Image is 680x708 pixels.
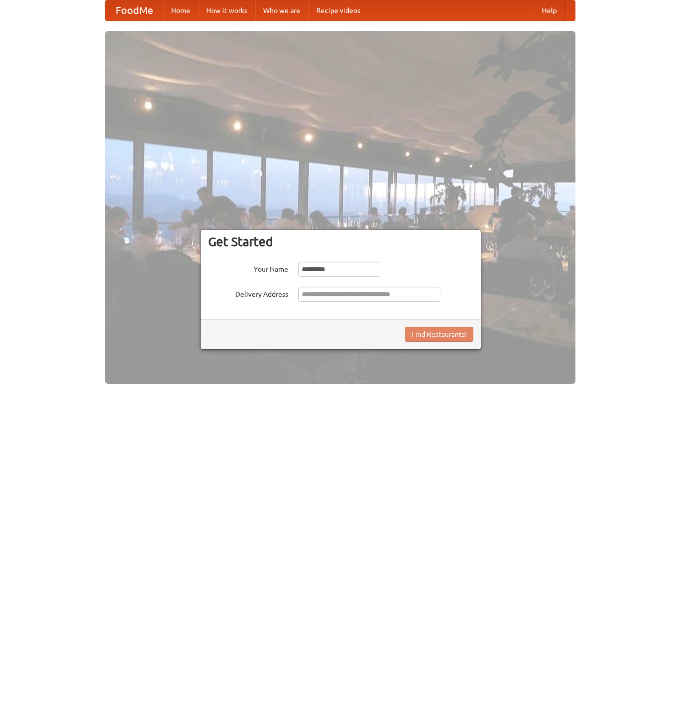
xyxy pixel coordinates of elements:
[308,1,368,21] a: Recipe videos
[208,262,288,274] label: Your Name
[198,1,255,21] a: How it works
[255,1,308,21] a: Who we are
[534,1,565,21] a: Help
[106,1,163,21] a: FoodMe
[208,287,288,299] label: Delivery Address
[163,1,198,21] a: Home
[208,234,473,249] h3: Get Started
[405,327,473,342] button: Find Restaurants!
